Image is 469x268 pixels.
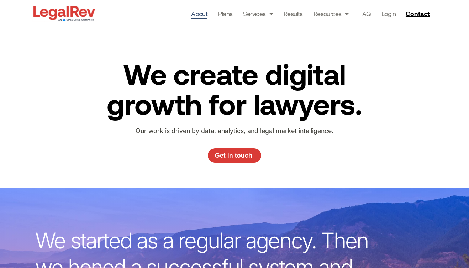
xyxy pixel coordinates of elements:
[191,9,396,19] nav: Menu
[215,152,252,159] span: Get in touch
[381,9,396,19] a: Login
[406,10,430,17] span: Contact
[403,8,434,19] a: Contact
[359,9,371,19] a: FAQ
[284,9,303,19] a: Results
[218,9,232,19] a: Plans
[243,9,273,19] a: Services
[191,9,207,19] a: About
[117,126,352,136] p: Our work is driven by data, analytics, and legal market intelligence.
[93,59,376,119] h2: We create digital growth for lawyers.
[313,9,349,19] a: Resources
[208,148,261,163] a: Get in touch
